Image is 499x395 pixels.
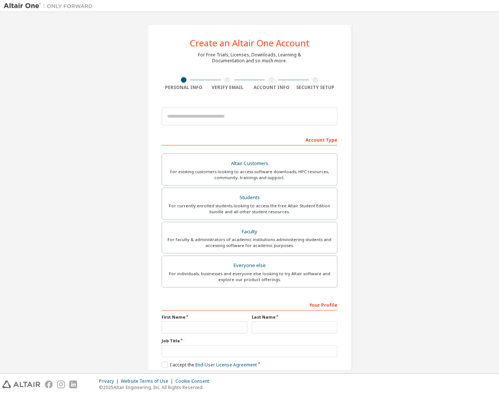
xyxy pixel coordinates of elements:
div: For currently enrolled students looking to access the free Altair Student Edition bundle and all ... [166,203,333,215]
div: For individuals, businesses and everyone else looking to try Altair software and explore our prod... [166,271,333,283]
div: Your Profile [162,299,337,310]
p: © 2025 Altair Engineering, Inc. All Rights Reserved. [99,384,214,391]
div: Website Terms of Use [121,378,175,384]
a: End-User License Agreement [195,362,257,368]
label: Job Title [162,338,337,344]
div: Account Type [162,134,337,145]
img: facebook.svg [45,381,53,388]
img: linkedin.svg [69,381,77,388]
div: Account Info [249,85,294,90]
label: Last Name [252,314,337,320]
div: Security Setup [294,85,338,90]
div: For Free Trials, Licenses, Downloads, Learning & Documentation and so much more. [198,52,301,64]
div: For faculty & administrators of academic institutions administering students and accessing softwa... [166,237,333,248]
img: Altair One [4,2,96,10]
img: altair_logo.svg [2,381,40,388]
div: For existing customers looking to access software downloads, HPC resources, community, trainings ... [166,169,333,181]
label: I accept the [162,362,257,368]
div: Students [166,192,333,203]
div: Create an Altair One Account [190,39,310,47]
label: First Name [162,314,247,320]
div: Personal Info [162,85,206,90]
img: instagram.svg [57,381,65,388]
div: Cookie Consent [175,378,214,384]
div: Faculty [166,227,333,237]
div: Privacy [99,378,121,384]
div: Everyone else [166,260,333,271]
div: Altair Customers [166,158,333,169]
div: Verify Email [206,85,250,90]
